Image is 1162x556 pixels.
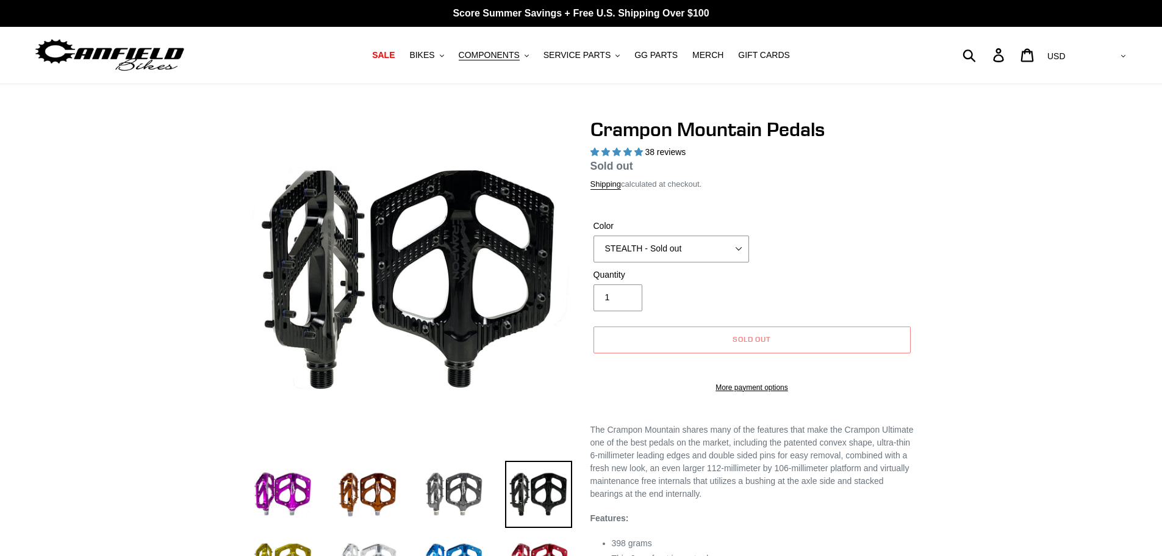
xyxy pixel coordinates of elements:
img: stealth [251,120,570,439]
label: Color [594,220,749,233]
span: GIFT CARDS [738,50,790,60]
span: Sold out [733,334,772,344]
a: SALE [366,47,401,63]
button: Sold out [594,327,911,353]
button: COMPONENTS [453,47,535,63]
span: SALE [372,50,395,60]
a: GG PARTS [628,47,684,63]
li: 398 grams [612,537,914,550]
h1: Crampon Mountain Pedals [590,118,914,141]
span: BIKES [409,50,434,60]
span: Sold out [590,160,633,172]
span: 4.97 stars [590,147,645,157]
img: Canfield Bikes [34,36,186,74]
span: 38 reviews [645,147,686,157]
div: calculated at checkout. [590,178,914,190]
a: MERCH [686,47,730,63]
label: Quantity [594,269,749,281]
a: Shipping [590,179,622,190]
input: Search [969,42,1000,68]
p: The Crampon Mountain shares many of the features that make the Crampon Ultimate one of the best p... [590,424,914,500]
strong: Features: [590,513,629,523]
span: SERVICE PARTS [543,50,611,60]
a: GIFT CARDS [732,47,796,63]
span: MERCH [692,50,723,60]
button: SERVICE PARTS [537,47,626,63]
img: Load image into Gallery viewer, bronze [334,461,401,528]
span: GG PARTS [634,50,678,60]
img: Load image into Gallery viewer, purple [249,461,316,528]
a: More payment options [594,382,911,393]
img: Load image into Gallery viewer, stealth [505,461,572,528]
button: BIKES [403,47,450,63]
img: Load image into Gallery viewer, grey [420,461,487,528]
span: COMPONENTS [459,50,520,60]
